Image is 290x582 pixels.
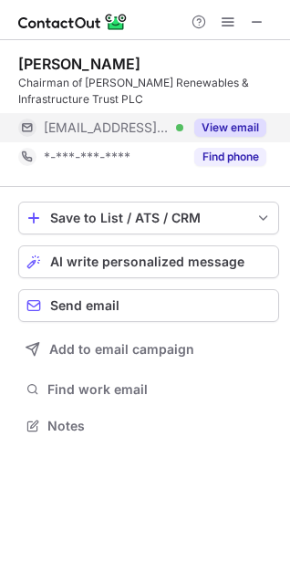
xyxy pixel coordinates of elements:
[50,298,119,313] span: Send email
[194,119,266,137] button: Reveal Button
[18,289,279,322] button: Send email
[18,11,128,33] img: ContactOut v5.3.10
[18,75,279,108] div: Chairman of [PERSON_NAME] Renewables & Infrastructure Trust PLC
[18,202,279,234] button: save-profile-one-click
[18,377,279,402] button: Find work email
[44,120,170,136] span: [EMAIL_ADDRESS][DOMAIN_NAME]
[47,381,272,398] span: Find work email
[18,333,279,366] button: Add to email campaign
[18,413,279,439] button: Notes
[47,418,272,434] span: Notes
[18,245,279,278] button: AI write personalized message
[194,148,266,166] button: Reveal Button
[50,211,247,225] div: Save to List / ATS / CRM
[18,55,140,73] div: [PERSON_NAME]
[50,255,244,269] span: AI write personalized message
[49,342,194,357] span: Add to email campaign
